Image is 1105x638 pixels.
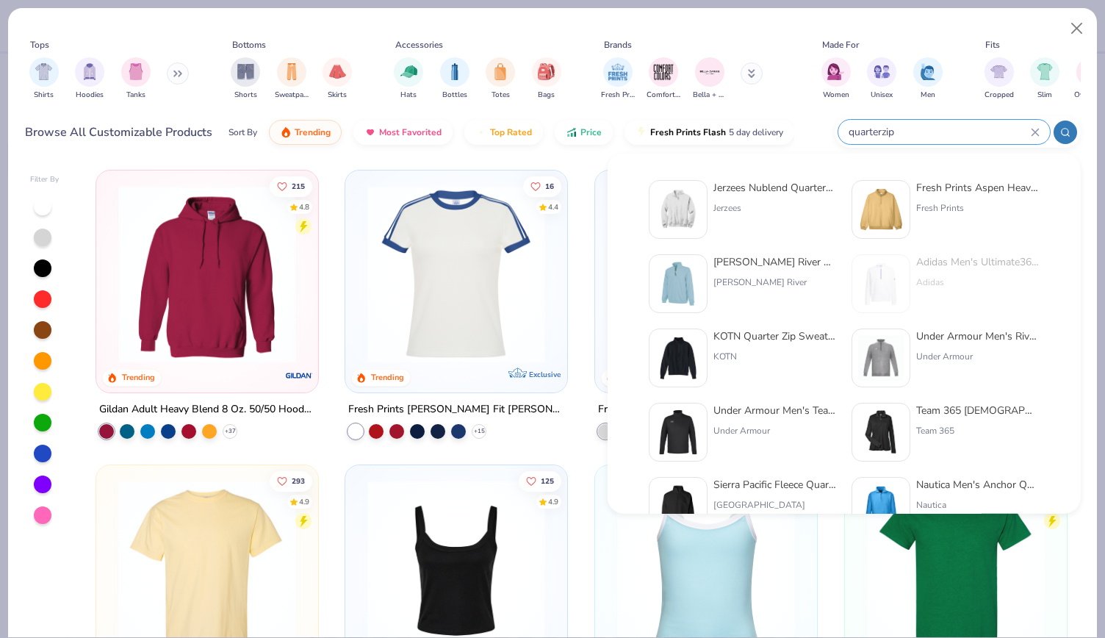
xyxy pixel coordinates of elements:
[625,120,794,145] button: Fresh Prints Flash5 day delivery
[858,484,904,529] img: 0daeec55-3d48-474e-85fe-fac231d9fe0d
[474,427,485,436] span: + 15
[601,90,635,101] span: Fresh Prints
[1037,63,1053,80] img: Slim Image
[440,57,469,101] div: filter for Bottles
[30,38,49,51] div: Tops
[270,176,312,196] button: Like
[693,57,727,101] div: filter for Bella + Canvas
[713,350,837,363] div: KOTN
[916,276,1040,289] div: Adidas
[442,90,467,101] span: Bottles
[486,57,515,101] div: filter for Totes
[821,57,851,101] button: filter button
[913,57,943,101] button: filter button
[713,403,837,418] div: Under Armour Men's Team Tech Quarter-Zip
[400,63,417,80] img: Hats Image
[541,477,555,484] span: 125
[524,176,562,196] button: Like
[655,261,701,307] img: 5dae992e-9f3c-4731-b560-f59fd71d84a4
[224,427,235,436] span: + 37
[82,63,98,80] img: Hoodies Image
[75,57,104,101] button: filter button
[847,123,1031,140] input: Try "T-Shirt"
[580,126,602,138] span: Price
[269,120,342,145] button: Trending
[921,90,935,101] span: Men
[303,185,495,363] img: a164e800-7022-4571-a324-30c76f641635
[234,90,257,101] span: Shorts
[126,90,145,101] span: Tanks
[128,63,144,80] img: Tanks Image
[713,276,837,289] div: [PERSON_NAME] River
[920,63,936,80] img: Men Image
[546,182,555,190] span: 16
[985,57,1014,101] div: filter for Cropped
[655,187,701,232] img: ff4ddab5-f3f6-4a83-b930-260fe1a46572
[519,470,562,491] button: Like
[475,126,487,138] img: TopRated.gif
[353,120,453,145] button: Most Favorited
[985,57,1014,101] button: filter button
[532,57,561,101] button: filter button
[395,38,443,51] div: Accessories
[292,477,305,484] span: 293
[270,470,312,491] button: Like
[231,57,260,101] div: filter for Shorts
[858,409,904,455] img: ebaf61ba-e11e-41f3-8321-9b81d77d0529
[348,401,564,419] div: Fresh Prints [PERSON_NAME] Fit [PERSON_NAME] Shirt with Stripes
[858,187,904,232] img: a5fef0f3-26ac-4d1f-8e04-62fc7b7c0c3a
[29,57,59,101] button: filter button
[29,57,59,101] div: filter for Shirts
[1030,57,1059,101] div: filter for Slim
[464,120,543,145] button: Top Rated
[913,57,943,101] div: filter for Men
[447,63,463,80] img: Bottles Image
[34,90,54,101] span: Shirts
[299,496,309,507] div: 4.9
[916,201,1040,215] div: Fresh Prints
[858,335,904,381] img: cd68a5fc-fd5f-42eb-a4a9-fe55945cee4c
[323,57,352,101] div: filter for Skirts
[729,124,783,141] span: 5 day delivery
[985,38,1000,51] div: Fits
[650,126,726,138] span: Fresh Prints Flash
[699,61,721,83] img: Bella + Canvas Image
[25,123,212,141] div: Browse All Customizable Products
[394,57,423,101] div: filter for Hats
[379,126,442,138] span: Most Favorited
[867,57,896,101] button: filter button
[538,63,554,80] img: Bags Image
[275,90,309,101] span: Sweatpants
[394,57,423,101] button: filter button
[655,409,701,455] img: 6697594c-5e5c-4b52-8e27-1fa69b3af616
[655,335,701,381] img: ceba8dbd-5c26-46a7-9f76-42647b54efc5
[713,424,837,437] div: Under Armour
[35,63,52,80] img: Shirts Image
[821,57,851,101] div: filter for Women
[329,63,346,80] img: Skirts Image
[121,57,151,101] button: filter button
[555,120,613,145] button: Price
[328,90,347,101] span: Skirts
[275,57,309,101] div: filter for Sweatpants
[1037,90,1052,101] span: Slim
[636,126,647,138] img: flash.gif
[538,90,555,101] span: Bags
[1030,57,1059,101] button: filter button
[823,90,849,101] span: Women
[604,38,632,51] div: Brands
[822,38,859,51] div: Made For
[532,57,561,101] div: filter for Bags
[713,329,837,344] div: KOTN Quarter Zip Sweatshirt
[360,185,552,363] img: e5540c4d-e74a-4e58-9a52-192fe86bec9f
[400,90,417,101] span: Hats
[693,57,727,101] button: filter button
[601,57,635,101] button: filter button
[655,484,701,529] img: aa3b51b8-e9eb-4028-8995-2766b685949a
[713,477,837,492] div: Sierra Pacific Fleece Quarter-Zip Pullover
[607,61,629,83] img: Fresh Prints Image
[292,182,305,190] span: 215
[299,201,309,212] div: 4.8
[916,180,1040,196] div: Fresh Prints Aspen Heavyweight Quarter-Zip
[601,57,635,101] div: filter for Fresh Prints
